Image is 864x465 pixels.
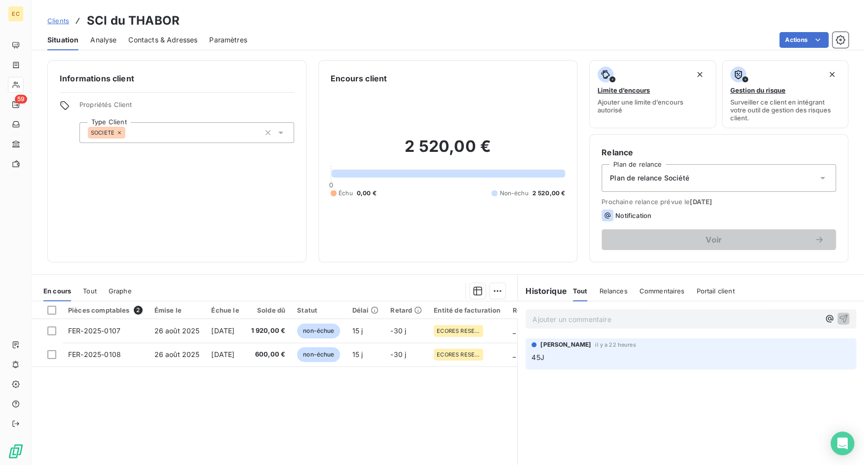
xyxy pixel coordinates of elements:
[598,98,708,114] span: Ajouter une limite d’encours autorisé
[599,287,627,295] span: Relances
[639,287,684,295] span: Commentaires
[297,323,340,338] span: non-échue
[134,306,143,315] span: 2
[209,35,247,45] span: Paramètres
[540,340,591,349] span: [PERSON_NAME]
[8,443,24,459] img: Logo LeanPay
[83,287,97,295] span: Tout
[297,347,340,362] span: non-échue
[15,95,27,104] span: 59
[512,326,515,335] span: _
[154,306,200,314] div: Émise le
[696,287,734,295] span: Portail client
[613,236,814,244] span: Voir
[154,326,200,335] span: 26 août 2025
[338,189,353,198] span: Échu
[601,229,836,250] button: Voir
[518,285,567,297] h6: Historique
[211,326,234,335] span: [DATE]
[357,189,376,198] span: 0,00 €
[779,32,828,48] button: Actions
[211,306,239,314] div: Échue le
[532,189,565,198] span: 2 520,00 €
[109,287,132,295] span: Graphe
[125,128,133,137] input: Ajouter une valeur
[589,60,716,128] button: Limite d’encoursAjouter une limite d’encours autorisé
[595,342,636,348] span: il y a 22 heures
[830,431,854,455] div: Open Intercom Messenger
[47,16,69,26] a: Clients
[512,306,540,314] div: Référent
[87,12,180,30] h3: SCI du THABOR
[437,328,480,334] span: ECORES RESEAU
[437,352,480,358] span: ECORES RESEAU
[615,212,651,219] span: Notification
[251,326,286,336] span: 1 920,00 €
[68,306,143,315] div: Pièces comptables
[331,72,387,84] h6: Encours client
[390,306,422,314] div: Retard
[390,326,406,335] span: -30 j
[499,189,528,198] span: Non-échu
[79,101,294,114] span: Propriétés Client
[434,306,500,314] div: Entité de facturation
[331,137,565,166] h2: 2 520,00 €
[601,198,836,206] span: Prochaine relance prévue le
[68,350,121,358] span: FER-2025-0108
[352,350,363,358] span: 15 j
[8,6,24,22] div: EC
[251,306,286,314] div: Solde dû
[601,146,836,158] h6: Relance
[47,17,69,25] span: Clients
[598,86,650,94] span: Limite d’encours
[573,287,588,295] span: Tout
[60,72,294,84] h6: Informations client
[47,35,78,45] span: Situation
[610,173,689,183] span: Plan de relance Société
[730,86,786,94] span: Gestion du risque
[43,287,71,295] span: En cours
[128,35,197,45] span: Contacts & Adresses
[722,60,849,128] button: Gestion du risqueSurveiller ce client en intégrant votre outil de gestion des risques client.
[531,353,544,361] span: 45J
[90,35,116,45] span: Analyse
[68,326,120,335] span: FER-2025-0107
[251,350,286,359] span: 600,00 €
[211,350,234,358] span: [DATE]
[91,130,114,136] span: SOCIETE
[352,306,378,314] div: Délai
[730,98,840,122] span: Surveiller ce client en intégrant votre outil de gestion des risques client.
[352,326,363,335] span: 15 j
[329,181,333,189] span: 0
[390,350,406,358] span: -30 j
[690,198,712,206] span: [DATE]
[154,350,200,358] span: 26 août 2025
[512,350,515,358] span: _
[297,306,340,314] div: Statut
